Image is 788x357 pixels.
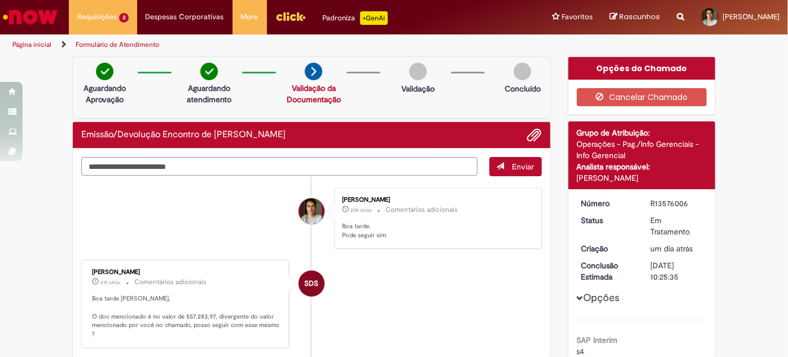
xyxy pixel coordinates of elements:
[92,294,280,339] p: Boa tarde [PERSON_NAME], O doc mencionado é no valor de 557.283,97, divergente do valor mencionad...
[77,82,132,105] p: Aguardando Aprovação
[619,11,660,22] span: Rascunhos
[299,198,325,224] div: Gustavo Ribeiro De Mizael
[650,260,703,282] div: [DATE] 10:25:35
[12,40,51,49] a: Página inicial
[351,207,371,214] time: 29/09/2025 19:38:16
[77,11,117,23] span: Requisições
[514,63,531,80] img: img-circle-grey.png
[650,243,693,254] time: 29/09/2025 11:07:50
[577,88,707,106] button: Cancelar Chamado
[409,63,427,80] img: img-circle-grey.png
[723,12,780,21] span: [PERSON_NAME]
[81,157,478,176] textarea: Digite sua mensagem aqui...
[351,207,371,214] span: 20h atrás
[119,13,129,23] span: 3
[342,197,530,203] div: [PERSON_NAME]
[573,198,642,209] dt: Número
[304,270,318,297] span: SDS
[323,11,388,25] div: Padroniza
[8,34,517,55] ul: Trilhas de página
[577,127,707,138] div: Grupo de Atribuição:
[182,82,237,105] p: Aguardando atendimento
[342,222,530,240] p: Boa tarde. Pode seguir sim
[76,40,159,49] a: Formulário de Atendimento
[100,279,120,286] time: 29/09/2025 17:42:20
[489,157,542,176] button: Enviar
[527,128,542,142] button: Adicionar anexos
[96,63,113,80] img: check-circle-green.png
[1,6,59,28] img: ServiceNow
[562,11,593,23] span: Favoritos
[513,162,535,172] span: Enviar
[650,215,703,237] div: Em Tratamento
[287,83,341,105] a: Validação da Documentação
[577,172,707,184] div: [PERSON_NAME]
[134,277,207,287] small: Comentários adicionais
[241,11,259,23] span: More
[577,346,585,356] span: s4
[100,279,120,286] span: 21h atrás
[650,198,703,209] div: R13576006
[573,260,642,282] dt: Conclusão Estimada
[650,243,693,254] span: um dia atrás
[401,83,435,94] p: Validação
[610,12,660,23] a: Rascunhos
[305,63,322,80] img: arrow-next.png
[577,161,707,172] div: Analista responsável:
[573,243,642,254] dt: Criação
[299,271,325,297] div: Sabrina Da Silva Oliveira
[568,57,716,80] div: Opções do Chamado
[577,138,707,161] div: Operações - Pag./Info Gerenciais - Info Gerencial
[360,11,388,25] p: +GenAi
[81,130,286,140] h2: Emissão/Devolução Encontro de Contas Fornecedor Histórico de tíquete
[386,205,458,215] small: Comentários adicionais
[92,269,280,276] div: [PERSON_NAME]
[146,11,224,23] span: Despesas Corporativas
[573,215,642,226] dt: Status
[577,335,618,345] b: SAP Interim
[650,243,703,254] div: 29/09/2025 11:07:50
[275,8,306,25] img: click_logo_yellow_360x200.png
[200,63,218,80] img: check-circle-green.png
[505,83,541,94] p: Concluído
